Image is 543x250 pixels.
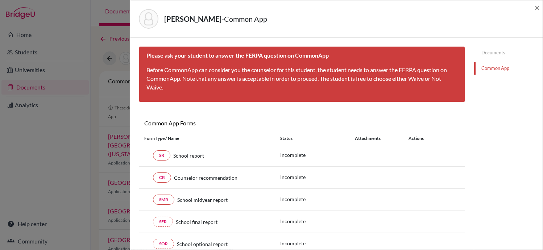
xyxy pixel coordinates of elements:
[153,239,174,249] a: SOR
[164,14,221,23] strong: [PERSON_NAME]
[173,152,204,159] span: School report
[280,173,355,181] p: Incomplete
[139,120,302,126] h6: Common App Forms
[535,3,540,12] button: Close
[176,218,217,226] span: School final report
[174,174,237,182] span: Counselor recommendation
[153,195,174,205] a: SMR
[153,172,171,183] a: CR
[474,62,543,75] a: Common App
[280,151,355,159] p: Incomplete
[280,195,355,203] p: Incomplete
[177,240,228,248] span: School optional report
[535,2,540,13] span: ×
[355,135,400,142] div: Attachments
[146,52,329,59] b: Please ask your student to answer the FERPA question on CommonApp
[280,239,355,247] p: Incomplete
[153,150,170,161] a: SR
[280,217,355,225] p: Incomplete
[146,66,457,92] p: Before CommonApp can consider you the counselor for this student, the student needs to answer the...
[139,135,275,142] div: Form Type / Name
[221,14,267,23] span: - Common App
[474,46,543,59] a: Documents
[400,135,445,142] div: Actions
[153,217,173,227] a: SFR
[177,196,228,204] span: School midyear report
[280,135,355,142] div: Status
